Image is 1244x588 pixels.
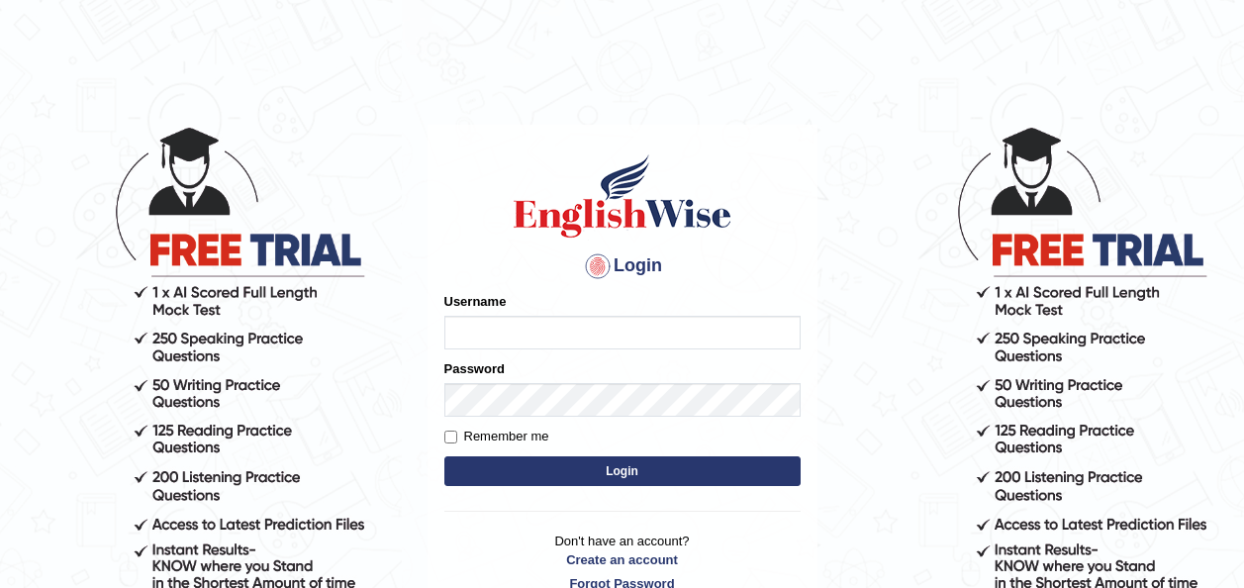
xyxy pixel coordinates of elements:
img: Logo of English Wise sign in for intelligent practice with AI [510,151,735,241]
button: Login [444,456,801,486]
h4: Login [444,250,801,282]
label: Password [444,359,505,378]
label: Username [444,292,507,311]
a: Create an account [444,550,801,569]
label: Remember me [444,427,549,446]
input: Remember me [444,431,457,443]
